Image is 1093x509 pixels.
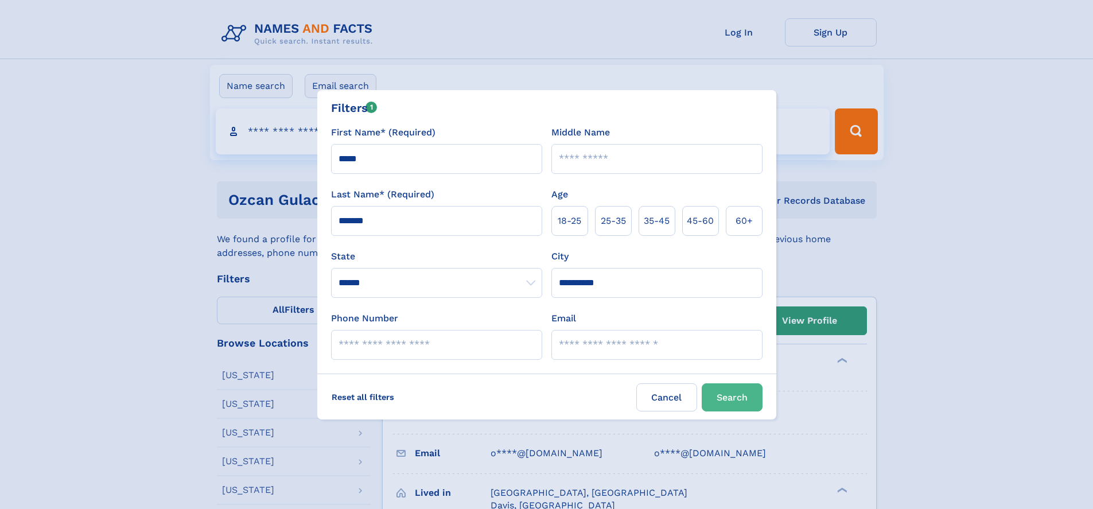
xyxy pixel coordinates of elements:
[551,126,610,139] label: Middle Name
[702,383,763,411] button: Search
[551,312,576,325] label: Email
[601,214,626,228] span: 25‑35
[736,214,753,228] span: 60+
[551,250,569,263] label: City
[644,214,670,228] span: 35‑45
[551,188,568,201] label: Age
[331,99,378,116] div: Filters
[331,250,542,263] label: State
[687,214,714,228] span: 45‑60
[331,126,435,139] label: First Name* (Required)
[331,188,434,201] label: Last Name* (Required)
[636,383,697,411] label: Cancel
[558,214,581,228] span: 18‑25
[324,383,402,411] label: Reset all filters
[331,312,398,325] label: Phone Number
